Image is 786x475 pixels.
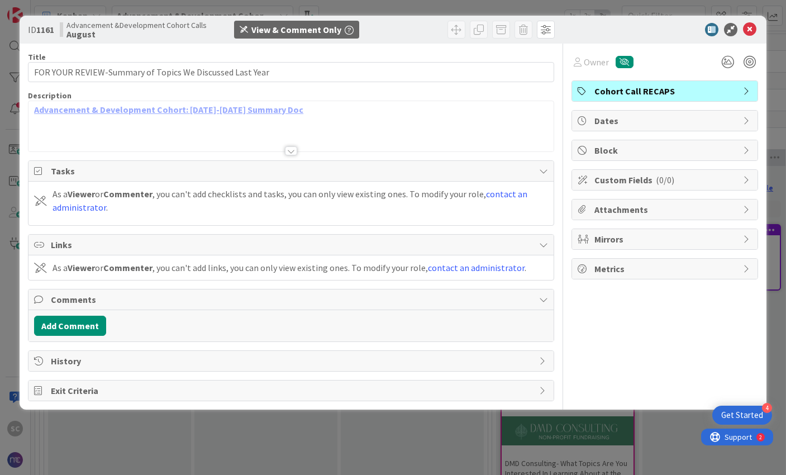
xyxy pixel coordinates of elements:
div: 2 [58,4,61,13]
div: Open Get Started checklist, remaining modules: 4 [712,406,772,425]
span: Tasks [51,164,533,178]
span: Owner [584,55,609,69]
b: Viewer [68,188,95,199]
span: Description [28,91,72,101]
div: As a or , you can't add links, you can only view existing ones. To modify your role, . [53,261,526,274]
span: History [51,354,533,368]
span: ID [28,23,54,36]
span: ( 0/0 ) [656,174,674,186]
button: Add Comment [34,316,106,336]
b: 1161 [36,24,54,35]
span: Comments [51,293,533,306]
span: Links [51,238,533,251]
b: Viewer [68,262,95,273]
span: Cohort Call RECAPS [594,84,737,98]
div: Get Started [721,410,763,421]
label: Title [28,52,46,62]
span: Attachments [594,203,737,216]
span: Dates [594,114,737,127]
span: Support [23,2,51,15]
div: 4 [762,403,772,413]
span: Block [594,144,737,157]
a: Advancement & Development Cohort: [DATE]-[DATE] Summary Doc [34,104,303,115]
span: Advancement &Development Cohort Calls [66,21,207,30]
b: Commenter [103,188,153,199]
input: type card name here... [28,62,554,82]
a: contact an administrator [428,262,525,273]
span: Metrics [594,262,737,275]
b: August [66,30,207,39]
div: As a or , you can't add checklists and tasks, you can only view existing ones. To modify your rol... [53,187,548,214]
span: Mirrors [594,232,737,246]
span: Exit Criteria [51,384,533,397]
span: Custom Fields [594,173,737,187]
b: Commenter [103,262,153,273]
div: View & Comment Only [251,23,341,36]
